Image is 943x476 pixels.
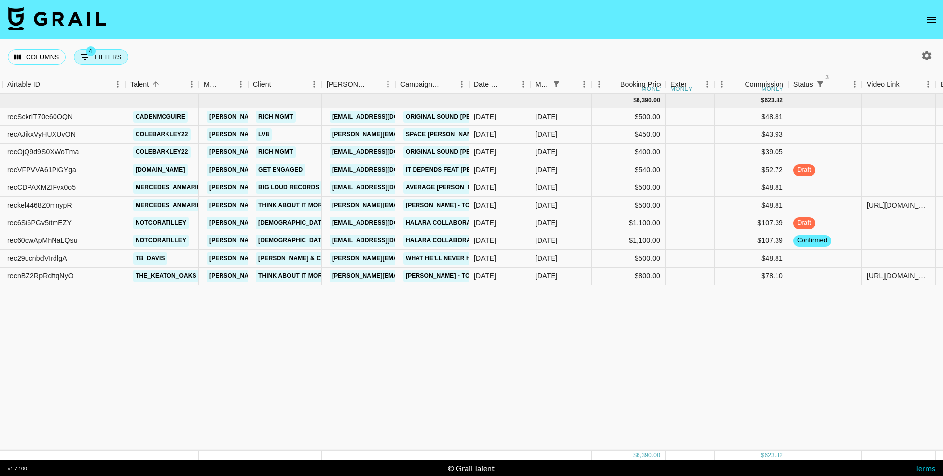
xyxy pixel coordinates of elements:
[271,77,285,91] button: Sort
[400,75,441,94] div: Campaign (Type)
[403,270,500,282] a: [PERSON_NAME] - Tough Guy
[867,75,900,94] div: Video Link
[715,197,788,214] div: $48.81
[592,161,666,179] div: $540.00
[8,7,106,30] img: Grail Talent
[474,271,496,281] div: 9/11/2025
[607,77,620,91] button: Sort
[207,111,367,123] a: [PERSON_NAME][EMAIL_ADDRESS][DOMAIN_NAME]
[761,86,783,92] div: money
[330,217,440,229] a: [EMAIL_ADDRESS][DOMAIN_NAME]
[474,182,496,192] div: 9/11/2025
[184,77,199,91] button: Menu
[7,112,73,121] div: recSckrIT70e60OQN
[7,182,76,192] div: recCDPAXMZIFvx0o5
[867,271,930,281] div: https://www.tiktok.com/@keaton_reeese/video/7549357302504066317?is_from_webapp=1&sender_device=pc...
[535,112,557,121] div: Sep '25
[256,199,342,211] a: Think About It More LLC
[330,146,440,158] a: [EMAIL_ADDRESS][DOMAIN_NAME]
[745,75,783,94] div: Commission
[256,164,305,176] a: Get Engaged
[715,214,788,232] div: $107.39
[530,75,592,94] div: Month Due
[793,218,815,228] span: draft
[535,147,557,157] div: Sep '25
[474,129,496,139] div: 8/27/2025
[40,77,54,91] button: Sort
[474,165,496,175] div: 8/28/2025
[550,77,563,91] button: Show filters
[307,77,322,91] button: Menu
[502,77,516,91] button: Sort
[322,75,395,94] div: Booker
[207,128,367,141] a: [PERSON_NAME][EMAIL_ADDRESS][DOMAIN_NAME]
[133,217,189,229] a: notcoratilley
[7,218,72,228] div: rec6Si6PGv5itmEZY
[563,77,577,91] button: Sort
[900,77,914,91] button: Sort
[330,181,440,194] a: [EMAIL_ADDRESS][DOMAIN_NAME]
[8,49,66,65] button: Select columns
[592,144,666,161] div: $400.00
[793,75,813,94] div: Status
[381,77,395,91] button: Menu
[535,236,557,245] div: Sep '25
[822,72,832,82] span: 3
[133,146,191,158] a: colebarkley22
[761,451,765,460] div: $
[86,46,96,56] span: 4
[793,165,815,175] span: draft
[330,111,440,123] a: [EMAIL_ADDRESS][DOMAIN_NAME]
[474,75,502,94] div: Date Created
[7,165,76,175] div: recVFPVVA61PiGYga
[330,199,490,211] a: [PERSON_NAME][EMAIL_ADDRESS][DOMAIN_NAME]
[403,199,500,211] a: [PERSON_NAME] - Tough Guy
[577,77,592,91] button: Menu
[207,270,367,282] a: [PERSON_NAME][EMAIL_ADDRESS][DOMAIN_NAME]
[715,144,788,161] div: $39.05
[403,146,513,158] a: original sound [PERSON_NAME]
[535,165,557,175] div: Sep '25
[7,200,72,210] div: reckel4468Z0mnypR
[535,182,557,192] div: Sep '25
[592,197,666,214] div: $500.00
[620,75,664,94] div: Booking Price
[592,179,666,197] div: $500.00
[8,465,27,472] div: v 1.7.100
[403,128,532,141] a: Space [PERSON_NAME] [PERSON_NAME]
[133,252,167,265] a: tb_davis
[633,451,637,460] div: $
[448,463,495,473] div: © Grail Talent
[330,235,440,247] a: [EMAIL_ADDRESS][DOMAIN_NAME]
[788,75,862,94] div: Status
[330,270,490,282] a: [PERSON_NAME][EMAIL_ADDRESS][DOMAIN_NAME]
[592,214,666,232] div: $1,100.00
[700,77,715,91] button: Menu
[149,77,163,91] button: Sort
[111,77,125,91] button: Menu
[7,75,40,94] div: Airtable ID
[220,77,233,91] button: Sort
[813,77,827,91] button: Show filters
[199,75,248,94] div: Manager
[592,250,666,268] div: $500.00
[2,75,125,94] div: Airtable ID
[256,270,342,282] a: Think About It More LLC
[867,200,930,210] div: https://www.tiktok.com/@mercedes_anmarie/video/7549367269390830861
[915,463,935,473] a: Terms
[535,253,557,263] div: Sep '25
[256,217,330,229] a: [DEMOGRAPHIC_DATA]
[535,129,557,139] div: Sep '25
[847,77,862,91] button: Menu
[248,75,322,94] div: Client
[207,217,367,229] a: [PERSON_NAME][EMAIL_ADDRESS][DOMAIN_NAME]
[715,179,788,197] div: $48.81
[395,75,469,94] div: Campaign (Type)
[207,146,367,158] a: [PERSON_NAME][EMAIL_ADDRESS][DOMAIN_NAME]
[7,271,74,281] div: recnBZ2RpRdftqNyO
[535,218,557,228] div: Sep '25
[474,112,496,121] div: 9/9/2025
[125,75,199,94] div: Talent
[516,77,530,91] button: Menu
[715,232,788,250] div: $107.39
